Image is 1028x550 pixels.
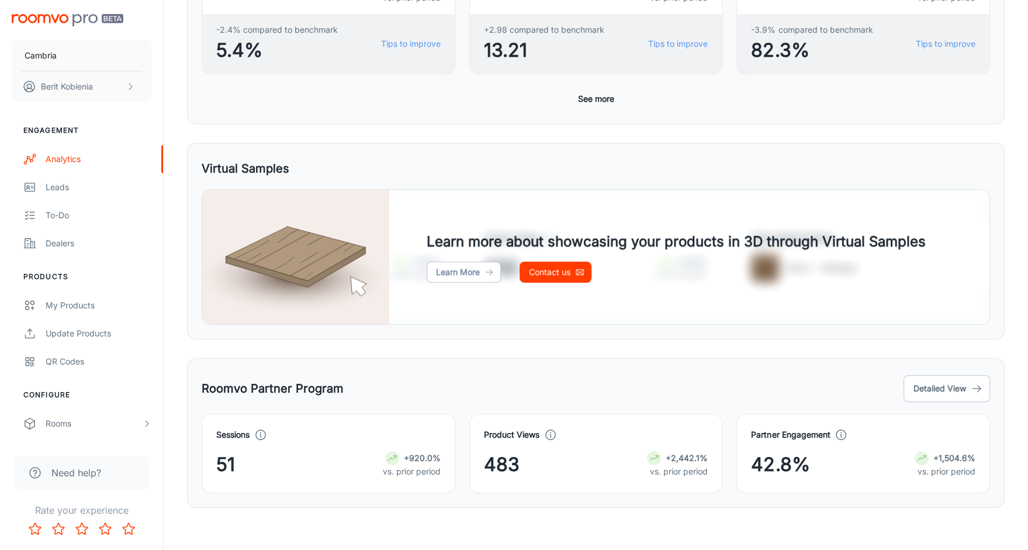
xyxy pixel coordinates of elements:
div: Update Products [46,327,151,340]
span: Need help? [51,466,101,480]
div: Rooms [46,417,142,430]
strong: +2,442.1% [666,453,708,463]
p: vs. prior period [383,465,441,478]
strong: +1,504.6% [933,453,975,463]
div: QR Codes [46,355,151,368]
div: Leads [46,181,151,194]
span: 42.8% [751,451,809,479]
button: Berit Kobienia [12,71,151,102]
button: Rate 1 star [23,517,47,541]
div: Analytics [46,153,151,166]
p: vs. prior period [647,465,708,478]
h5: Roomvo Partner Program [202,380,344,397]
button: Detailed View [904,375,990,402]
h4: Partner Engagement [751,428,830,441]
span: 82.3% [751,36,873,64]
span: -2.4% compared to benchmark [216,23,338,36]
span: 5.4% [216,36,338,64]
button: See more [573,88,619,109]
div: To-do [46,209,151,222]
p: Cambria [25,49,57,62]
p: Berit Kobienia [41,80,93,93]
h4: Product Views [484,428,539,441]
a: Contact us [520,262,591,283]
span: 483 [484,451,520,479]
a: Tips to improve [916,37,975,50]
h4: Learn more about showcasing your products in 3D through Virtual Samples [427,231,926,252]
span: 51 [216,451,235,479]
a: Tips to improve [648,37,708,50]
button: Rate 2 star [47,517,70,541]
button: Rate 5 star [117,517,140,541]
a: Learn More [427,262,501,283]
img: Roomvo PRO Beta [12,14,123,26]
button: Rate 3 star [70,517,94,541]
span: -3.9% compared to benchmark [751,23,873,36]
strong: +920.0% [404,453,441,463]
h4: Sessions [216,428,250,441]
span: +2.98 compared to benchmark [484,23,604,36]
button: Cambria [12,40,151,71]
div: My Products [46,299,151,312]
a: Tips to improve [381,37,441,50]
div: Dealers [46,237,151,250]
h5: Virtual Samples [202,160,289,177]
p: vs. prior period [915,465,975,478]
span: 13.21 [484,36,604,64]
p: Rate your experience [9,503,154,517]
button: Rate 4 star [94,517,117,541]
